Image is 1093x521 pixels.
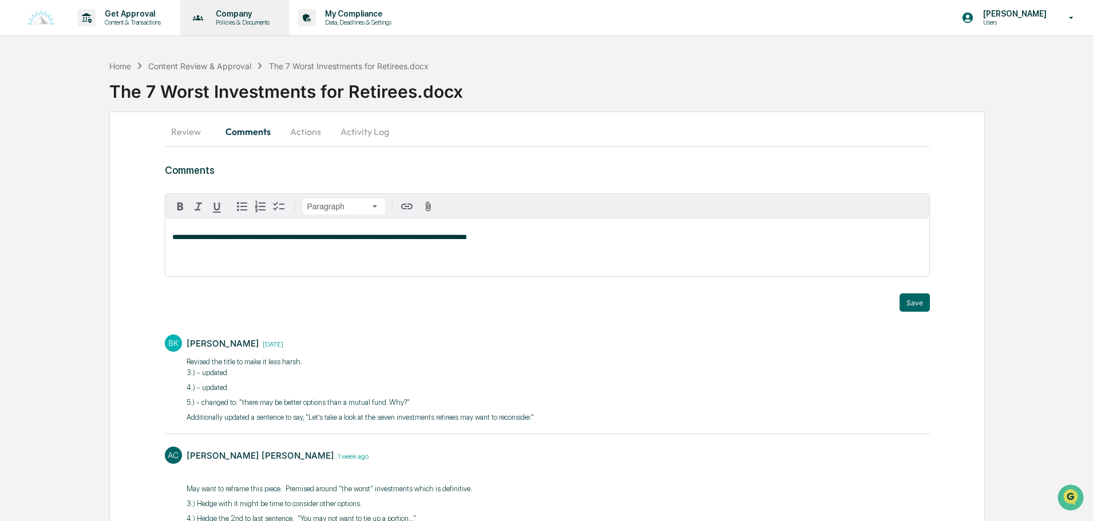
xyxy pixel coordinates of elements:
div: 🔎 [11,257,21,266]
button: Block type [303,198,385,214]
button: Attach files [418,199,438,214]
div: secondary tabs example [165,118,930,145]
p: Users [974,18,1052,26]
p: Revised the title to make it less harsh. 3.) - updated. [187,356,534,379]
time: Wednesday, October 8, 2025 at 3:28:20 PM EDT [334,451,369,460]
div: 🖐️ [11,235,21,244]
div: Start new chat [52,88,188,99]
p: My Compliance [316,9,397,18]
p: 4.) - updated. [187,382,534,393]
img: Cameron Burns [11,176,30,194]
div: Home [109,61,131,71]
span: [PERSON_NAME] [35,156,93,165]
div: 🗄️ [83,235,92,244]
p: 3.) Hedge with it might be time to consider other options. [187,498,505,510]
button: Review [165,118,216,145]
iframe: Open customer support [1056,483,1087,514]
img: 1746055101610-c473b297-6a78-478c-a979-82029cc54cd1 [11,88,32,108]
p: Get Approval [96,9,167,18]
span: • [95,156,99,165]
a: 🖐️Preclearance [7,229,78,250]
span: Attestations [94,234,142,245]
p: 5.) - changed to: ​"there may be better options than a mutual fund. Why?" [187,397,534,408]
button: Start new chat [195,91,208,105]
button: Bold [171,197,189,216]
span: Preclearance [23,234,74,245]
img: 8933085812038_c878075ebb4cc5468115_72.jpg [24,88,45,108]
img: 1746055101610-c473b297-6a78-478c-a979-82029cc54cd1 [23,187,32,196]
p: How can we help? [11,24,208,42]
p: May want to reframe this piece. Premised around “the worst” investments which is definitive. [187,483,505,495]
p: Data, Deadlines & Settings [316,18,397,26]
h3: Comments [165,164,930,176]
span: Data Lookup [23,256,72,267]
div: The 7 Worst Investments for Retirees.docx [109,72,1093,102]
a: 🗄️Attestations [78,229,146,250]
p: Company [207,9,275,18]
div: BK [165,335,182,352]
img: 1746055101610-c473b297-6a78-478c-a979-82029cc54cd1 [23,156,32,165]
div: [PERSON_NAME] [PERSON_NAME] [187,450,334,461]
p: Content & Transactions [96,18,167,26]
p: [PERSON_NAME] [974,9,1052,18]
p: ​ [187,468,505,480]
a: 🔎Data Lookup [7,251,77,272]
div: Past conversations [11,127,62,136]
button: See all [177,125,208,138]
div: AC [165,447,182,464]
button: Actions [280,118,331,145]
button: Underline [208,197,226,216]
img: logo [27,10,55,26]
p: Policies & Documents [207,18,275,26]
button: Comments [216,118,280,145]
button: Italic [189,197,208,216]
span: • [95,186,99,196]
button: Save [900,293,930,312]
button: Activity Log [331,118,398,145]
p: Additionally updated a sentence to say, "Let’s take a look at the seven investments retirees may ... [187,412,534,423]
div: We're available if you need us! [52,99,157,108]
div: Content Review & Approval [148,61,251,71]
a: Powered byPylon [81,283,138,292]
img: Jack Rasmussen [11,145,30,163]
div: [PERSON_NAME] [187,338,259,349]
span: Pylon [114,284,138,292]
time: Friday, October 10, 2025 at 1:25:29 PM EDT [259,339,283,348]
div: The 7 Worst Investments for Retirees.docx [269,61,429,71]
span: [PERSON_NAME] [35,186,93,196]
span: [DATE] [101,186,125,196]
span: [DATE] [101,156,125,165]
